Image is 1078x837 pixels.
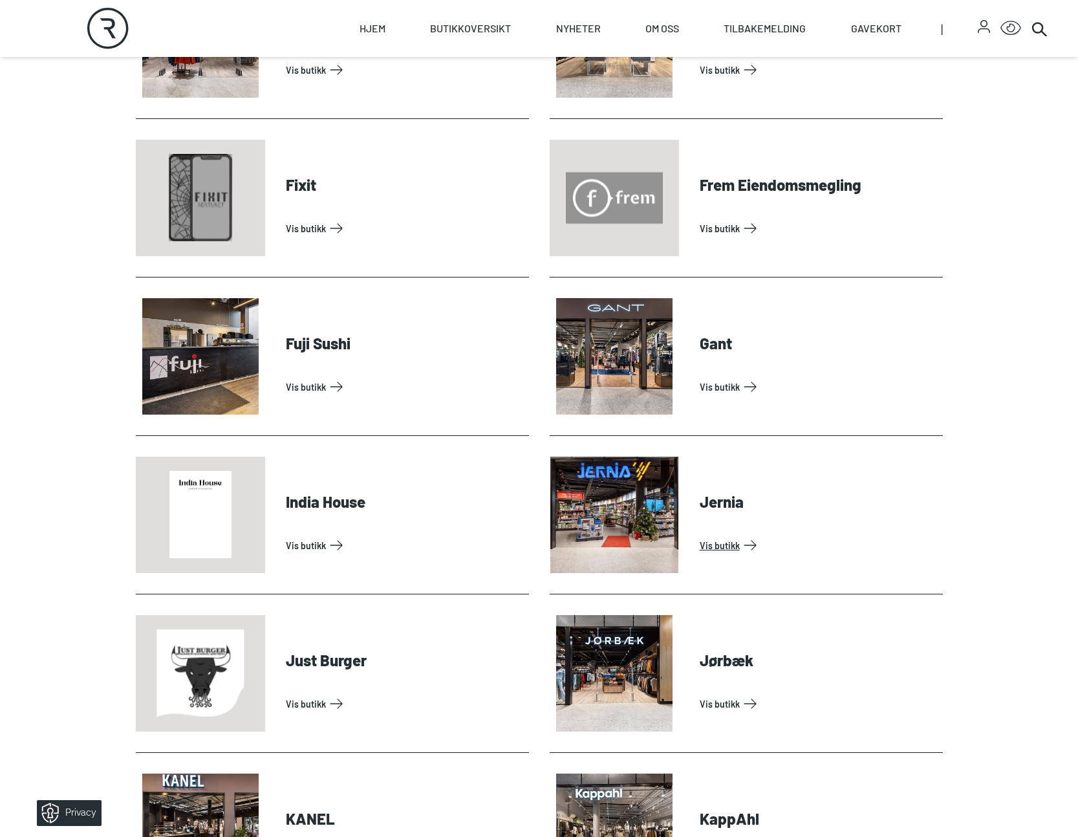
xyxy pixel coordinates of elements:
a: Vis Butikk: Eurosko [700,60,938,80]
a: Vis Butikk: Dressmann [286,60,524,80]
a: Vis Butikk: Fixit [286,218,524,239]
a: Vis Butikk: Just Burger [286,693,524,714]
iframe: Manage Preferences [13,796,118,831]
a: Vis Butikk: Gant [700,376,938,397]
button: Open Accessibility Menu [1000,18,1021,39]
a: Vis Butikk: Jørbæk [700,693,938,714]
a: Vis Butikk: Fuji Sushi [286,376,524,397]
a: Vis Butikk: Jernia [700,535,938,556]
a: Vis Butikk: Frem Eiendomsmegling [700,218,938,239]
a: Vis Butikk: India House [286,535,524,556]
